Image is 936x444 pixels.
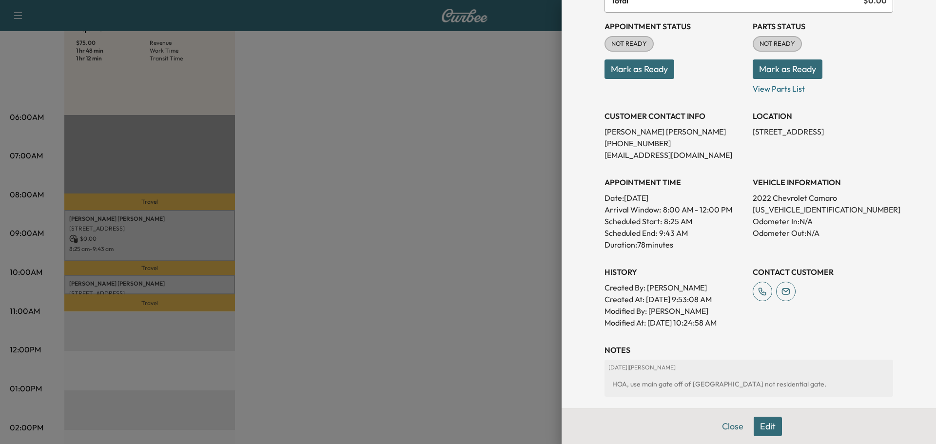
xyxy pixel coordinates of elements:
[604,305,745,317] p: Modified By : [PERSON_NAME]
[604,59,674,79] button: Mark as Ready
[664,215,692,227] p: 8:25 AM
[659,227,688,239] p: 9:43 AM
[604,192,745,204] p: Date: [DATE]
[604,239,745,251] p: Duration: 78 minutes
[604,126,745,137] p: [PERSON_NAME] [PERSON_NAME]
[605,39,653,49] span: NOT READY
[604,293,745,305] p: Created At : [DATE] 9:53:08 AM
[604,215,662,227] p: Scheduled Start:
[753,204,893,215] p: [US_VEHICLE_IDENTIFICATION_NUMBER]
[604,204,745,215] p: Arrival Window:
[604,344,893,356] h3: NOTES
[604,176,745,188] h3: APPOINTMENT TIME
[754,417,782,436] button: Edit
[608,364,889,371] p: [DATE] | [PERSON_NAME]
[663,204,732,215] span: 8:00 AM - 12:00 PM
[604,266,745,278] h3: History
[604,137,745,149] p: [PHONE_NUMBER]
[604,317,745,328] p: Modified At : [DATE] 10:24:58 AM
[753,20,893,32] h3: Parts Status
[753,79,893,95] p: View Parts List
[604,110,745,122] h3: CUSTOMER CONTACT INFO
[608,375,889,393] div: HOA, use main gate off of [GEOGRAPHIC_DATA] not residential gate.
[753,126,893,137] p: [STREET_ADDRESS]
[604,282,745,293] p: Created By : [PERSON_NAME]
[753,59,822,79] button: Mark as Ready
[604,20,745,32] h3: Appointment Status
[753,176,893,188] h3: VEHICLE INFORMATION
[753,215,893,227] p: Odometer In: N/A
[753,192,893,204] p: 2022 Chevrolet Camaro
[716,417,750,436] button: Close
[753,110,893,122] h3: LOCATION
[604,149,745,161] p: [EMAIL_ADDRESS][DOMAIN_NAME]
[754,39,801,49] span: NOT READY
[753,266,893,278] h3: CONTACT CUSTOMER
[753,227,893,239] p: Odometer Out: N/A
[604,227,657,239] p: Scheduled End:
